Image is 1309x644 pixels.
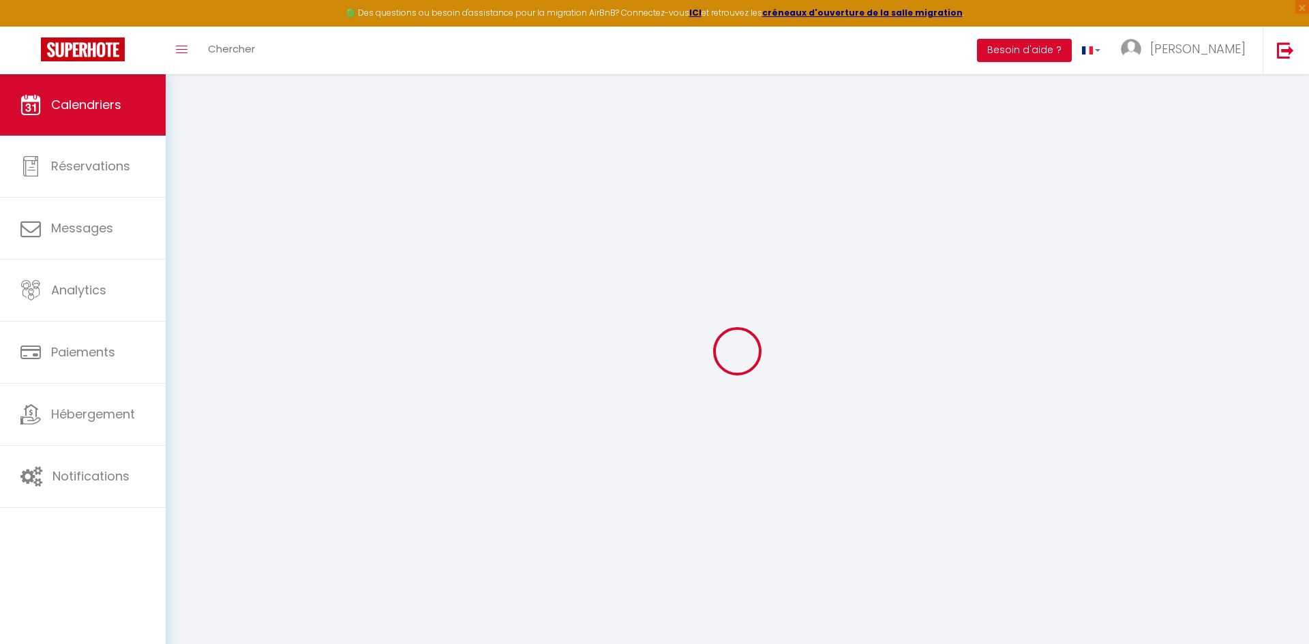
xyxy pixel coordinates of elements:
span: Réservations [51,157,130,174]
span: [PERSON_NAME] [1150,40,1246,57]
button: Besoin d'aide ? [977,39,1072,62]
span: Hébergement [51,405,135,423]
img: ... [1121,39,1141,59]
span: Calendriers [51,96,121,113]
span: Analytics [51,281,106,298]
a: ICI [689,7,702,18]
span: Chercher [208,42,255,56]
span: Notifications [52,467,130,485]
img: Super Booking [41,37,125,61]
span: Messages [51,219,113,236]
a: créneaux d'ouverture de la salle migration [762,7,963,18]
a: ... [PERSON_NAME] [1111,27,1263,74]
a: Chercher [198,27,265,74]
span: Paiements [51,343,115,361]
img: logout [1277,42,1294,59]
